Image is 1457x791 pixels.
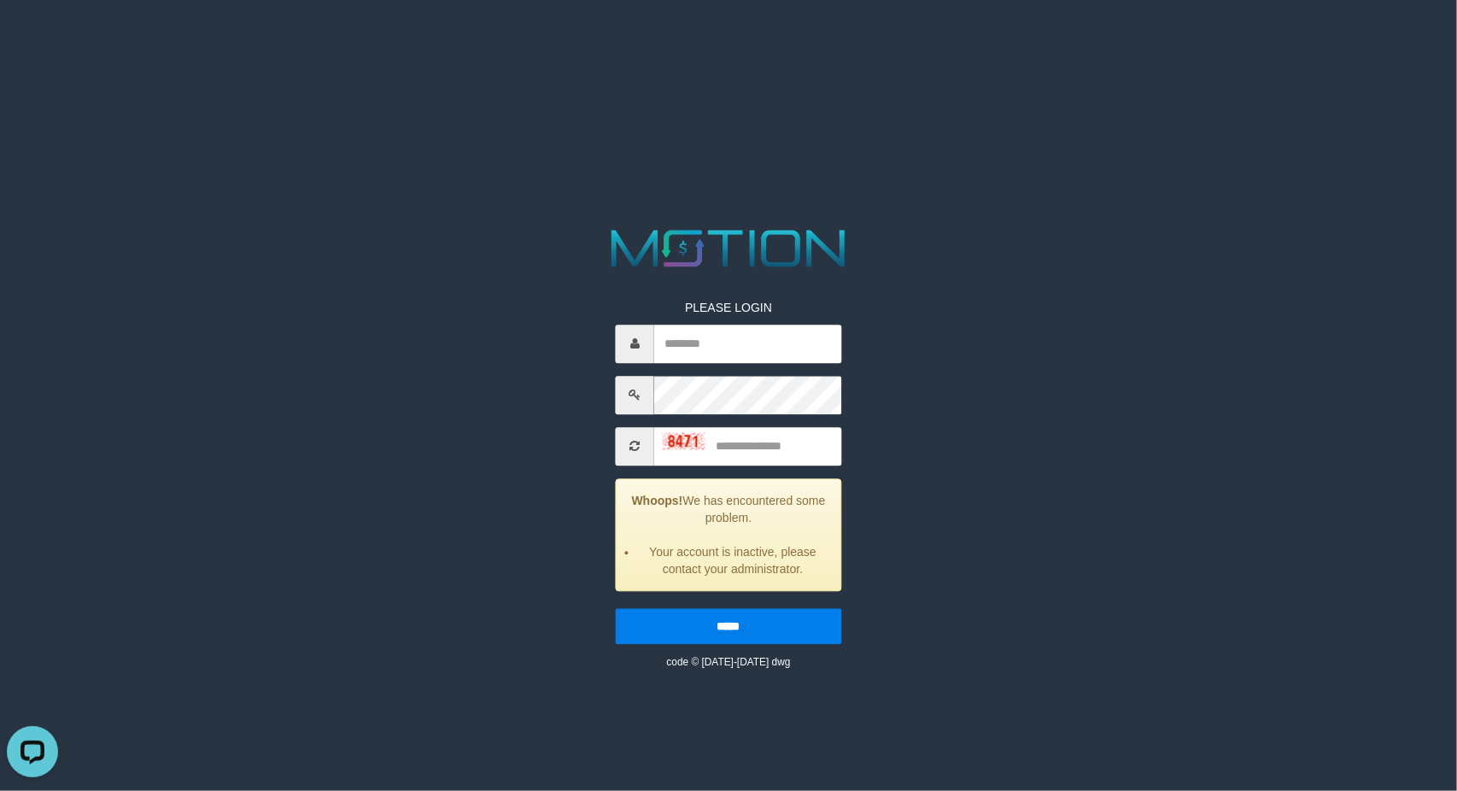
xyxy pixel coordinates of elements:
[601,223,857,273] img: MOTION_logo.png
[616,299,841,316] p: PLEASE LOGIN
[616,478,841,591] div: We has encountered some problem.
[666,656,790,668] small: code © [DATE]-[DATE] dwg
[638,543,828,577] li: Your account is inactive, please contact your administrator.
[632,494,683,507] strong: Whoops!
[7,7,58,58] button: Open LiveChat chat widget
[663,433,705,450] img: captcha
